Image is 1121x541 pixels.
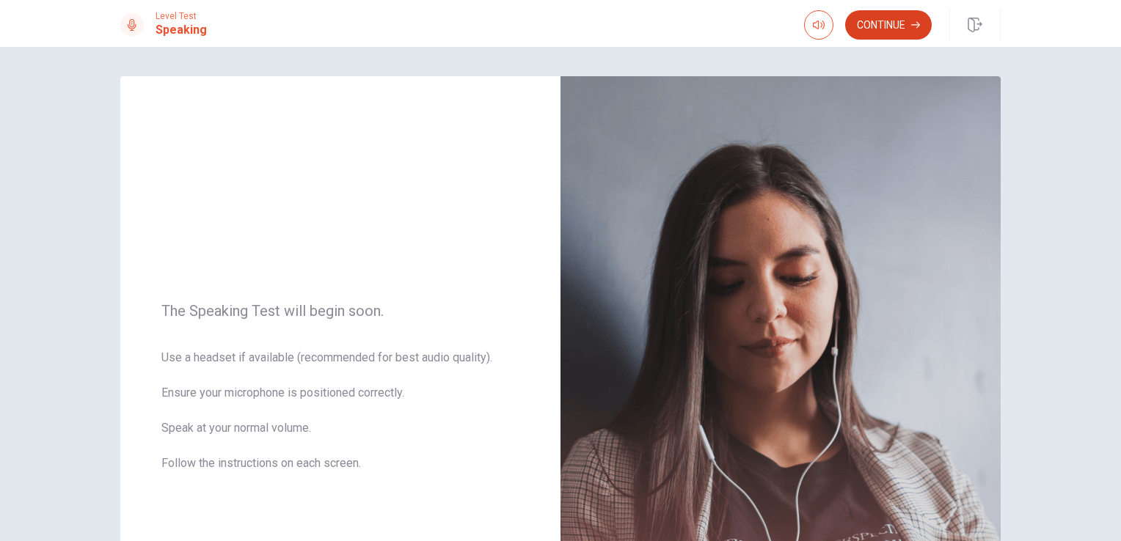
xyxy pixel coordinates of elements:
[161,302,519,320] span: The Speaking Test will begin soon.
[156,21,207,39] h1: Speaking
[161,349,519,490] span: Use a headset if available (recommended for best audio quality). Ensure your microphone is positi...
[845,10,932,40] button: Continue
[156,11,207,21] span: Level Test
